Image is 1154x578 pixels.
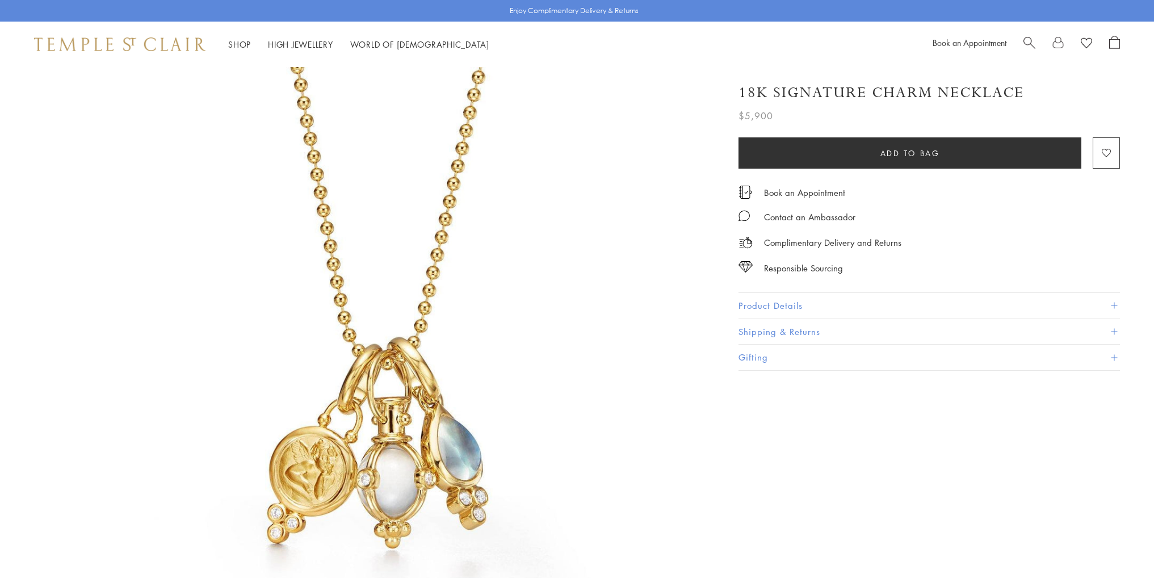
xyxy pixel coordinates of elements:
[764,210,855,224] div: Contact an Ambassador
[738,293,1120,319] button: Product Details
[1109,36,1120,53] a: Open Shopping Bag
[764,261,843,275] div: Responsible Sourcing
[510,5,639,16] p: Enjoy Complimentary Delivery & Returns
[738,345,1120,370] button: Gifting
[738,137,1081,169] button: Add to bag
[350,39,489,50] a: World of [DEMOGRAPHIC_DATA]World of [DEMOGRAPHIC_DATA]
[738,261,753,273] img: icon_sourcing.svg
[738,108,773,123] span: $5,900
[738,319,1120,345] button: Shipping & Returns
[34,37,205,51] img: Temple St. Clair
[738,83,1024,103] h1: 18K Signature Charm Necklace
[738,210,750,221] img: MessageIcon-01_2.svg
[228,37,489,52] nav: Main navigation
[764,186,845,199] a: Book an Appointment
[738,186,752,199] img: icon_appointment.svg
[268,39,333,50] a: High JewelleryHigh Jewellery
[764,236,901,250] p: Complimentary Delivery and Returns
[228,39,251,50] a: ShopShop
[933,37,1006,48] a: Book an Appointment
[1097,525,1143,567] iframe: Gorgias live chat messenger
[880,147,940,160] span: Add to bag
[1023,36,1035,53] a: Search
[738,236,753,250] img: icon_delivery.svg
[1081,36,1092,53] a: View Wishlist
